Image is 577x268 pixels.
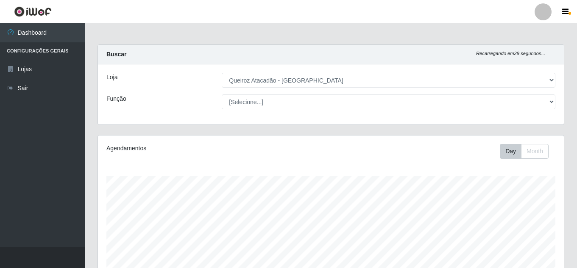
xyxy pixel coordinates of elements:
[106,73,117,82] label: Loja
[521,144,549,159] button: Month
[106,144,286,153] div: Agendamentos
[500,144,521,159] button: Day
[106,94,126,103] label: Função
[500,144,549,159] div: First group
[500,144,555,159] div: Toolbar with button groups
[476,51,545,56] i: Recarregando em 29 segundos...
[14,6,52,17] img: CoreUI Logo
[106,51,126,58] strong: Buscar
